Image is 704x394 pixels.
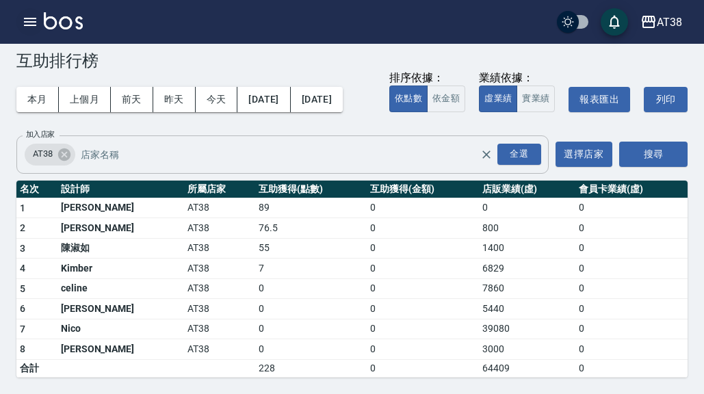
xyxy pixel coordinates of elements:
td: AT38 [184,218,255,239]
td: 0 [575,218,688,239]
td: 0 [367,299,479,319]
td: 6829 [479,259,576,279]
td: 0 [255,278,367,299]
button: 昨天 [153,87,196,112]
td: 5440 [479,299,576,319]
button: 選擇店家 [556,142,612,167]
td: 0 [367,238,479,259]
td: 7 [255,259,367,279]
span: 7 [20,324,25,334]
td: 800 [479,218,576,239]
td: 0 [575,198,688,218]
td: 55 [255,238,367,259]
table: a dense table [16,181,688,378]
button: [DATE] [291,87,343,112]
div: 排序依據： [389,71,465,86]
td: 0 [367,319,479,339]
td: 0 [255,299,367,319]
td: 7860 [479,278,576,299]
th: 會員卡業績(虛) [575,181,688,198]
button: 前天 [111,87,153,112]
input: 店家名稱 [77,142,504,166]
img: Logo [44,12,83,29]
button: 今天 [196,87,238,112]
button: 虛業績 [479,86,517,112]
th: 店販業績(虛) [479,181,576,198]
td: AT38 [184,299,255,319]
button: 上個月 [59,87,111,112]
button: 本月 [16,87,59,112]
label: 加入店家 [26,129,55,140]
td: [PERSON_NAME] [57,299,184,319]
div: AT38 [657,14,682,31]
td: celine [57,278,184,299]
div: 業績依據： [479,71,555,86]
td: 1400 [479,238,576,259]
td: AT38 [184,339,255,360]
button: 實業績 [517,86,555,112]
td: 39080 [479,319,576,339]
td: 0 [367,218,479,239]
button: 依點數 [389,86,428,112]
td: 0 [367,339,479,360]
td: AT38 [184,238,255,259]
td: [PERSON_NAME] [57,339,184,360]
span: 3 [20,243,25,254]
td: 0 [367,198,479,218]
td: 0 [255,339,367,360]
td: 陳淑如 [57,238,184,259]
span: 6 [20,303,25,314]
td: 0 [479,198,576,218]
span: 8 [20,343,25,354]
th: 設計師 [57,181,184,198]
button: AT38 [635,8,688,36]
td: 3000 [479,339,576,360]
td: [PERSON_NAME] [57,198,184,218]
td: 0 [575,278,688,299]
td: Nico [57,319,184,339]
span: 5 [20,283,25,294]
div: 全選 [497,144,541,165]
td: AT38 [184,319,255,339]
th: 互助獲得(點數) [255,181,367,198]
td: 0 [575,259,688,279]
button: [DATE] [237,87,290,112]
div: AT38 [25,144,75,166]
th: 名次 [16,181,57,198]
span: AT38 [25,147,61,161]
td: AT38 [184,278,255,299]
td: AT38 [184,259,255,279]
td: 76.5 [255,218,367,239]
button: 列印 [644,87,688,112]
td: 228 [255,359,367,377]
button: Clear [477,145,496,164]
td: 0 [367,259,479,279]
td: AT38 [184,198,255,218]
span: 4 [20,263,25,274]
td: [PERSON_NAME] [57,218,184,239]
td: 0 [575,238,688,259]
span: 2 [20,222,25,233]
button: 搜尋 [619,142,688,167]
th: 所屬店家 [184,181,255,198]
td: 0 [575,319,688,339]
h3: 互助排行榜 [16,51,688,70]
button: save [601,8,628,36]
td: 0 [367,359,479,377]
button: 依金額 [427,86,465,112]
td: 0 [575,339,688,360]
th: 互助獲得(金額) [367,181,479,198]
td: Kimber [57,259,184,279]
td: 0 [575,299,688,319]
span: 1 [20,202,25,213]
td: 0 [575,359,688,377]
td: 89 [255,198,367,218]
td: 0 [367,278,479,299]
td: 0 [255,319,367,339]
td: 合計 [16,359,57,377]
button: Open [495,141,544,168]
button: 報表匯出 [569,87,630,112]
td: 64409 [479,359,576,377]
